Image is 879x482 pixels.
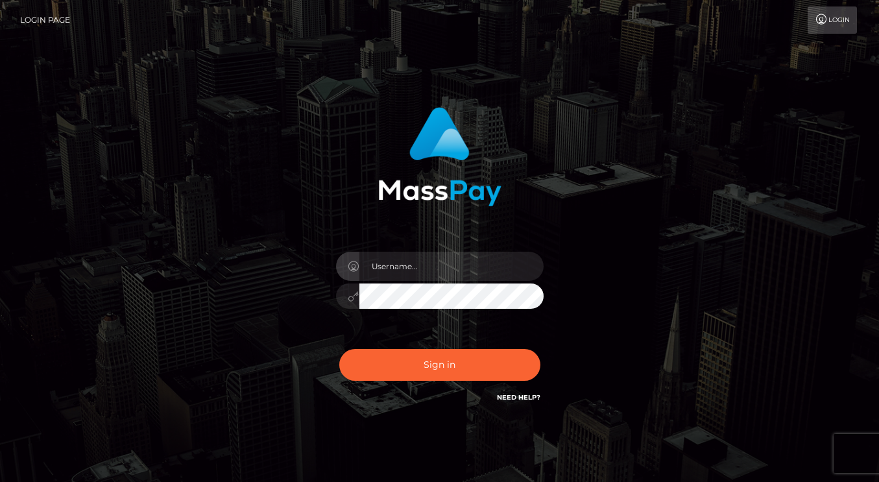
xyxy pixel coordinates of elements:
a: Login Page [20,6,70,34]
img: MassPay Login [378,107,501,206]
a: Need Help? [497,393,540,402]
a: Login [808,6,857,34]
input: Username... [359,252,544,281]
button: Sign in [339,349,540,381]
